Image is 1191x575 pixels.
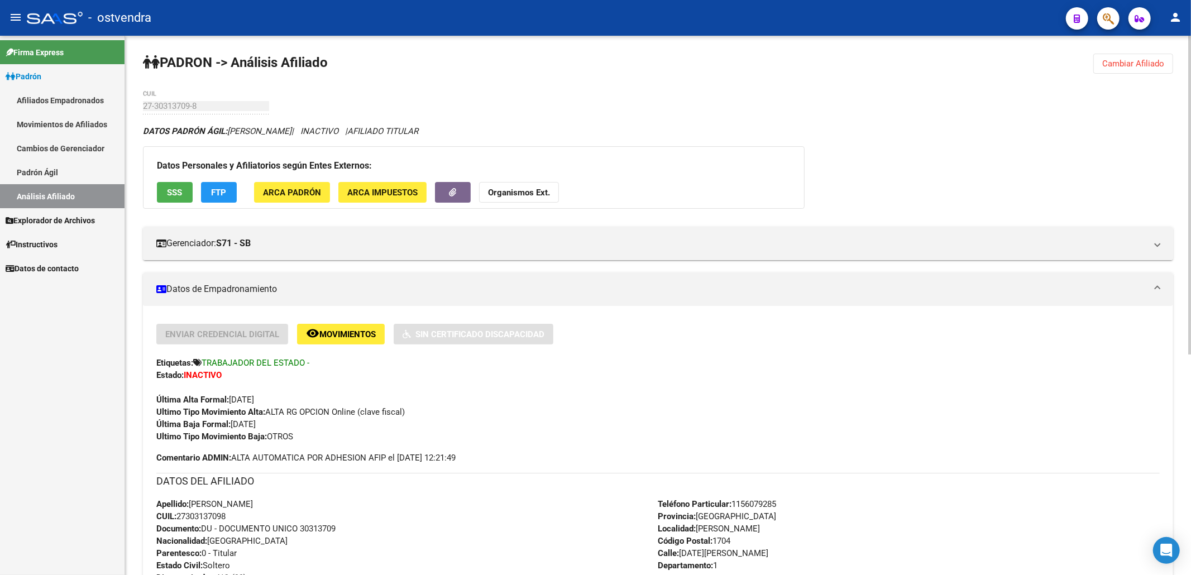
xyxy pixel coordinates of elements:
strong: Localidad: [658,524,696,534]
strong: Parentesco: [156,548,202,558]
span: 27303137098 [156,511,226,521]
strong: Departamento: [658,560,714,571]
h3: Datos Personales y Afiliatorios según Entes Externos: [157,158,791,174]
span: Explorador de Archivos [6,214,95,227]
h3: DATOS DEL AFILIADO [156,473,1160,489]
button: Organismos Ext. [479,182,559,203]
mat-panel-title: Gerenciador: [156,237,1146,250]
button: SSS [157,182,193,203]
button: ARCA Impuestos [338,182,427,203]
span: - ostvendra [88,6,151,30]
span: Sin Certificado Discapacidad [415,329,544,339]
strong: Comentario ADMIN: [156,453,231,463]
span: ALTA RG OPCION Online (clave fiscal) [156,407,405,417]
strong: Última Alta Formal: [156,395,229,405]
strong: Teléfono Particular: [658,499,732,509]
strong: PADRON -> Análisis Afiliado [143,55,328,70]
span: FTP [212,188,227,198]
button: Movimientos [297,324,385,344]
span: AFILIADO TITULAR [347,126,418,136]
div: Open Intercom Messenger [1153,537,1180,564]
span: [DATE] [156,395,254,405]
mat-icon: menu [9,11,22,24]
button: ARCA Padrón [254,182,330,203]
strong: Apellido: [156,499,189,509]
mat-panel-title: Datos de Empadronamiento [156,283,1146,295]
i: | INACTIVO | [143,126,418,136]
span: 1704 [658,536,731,546]
span: Datos de contacto [6,262,79,275]
span: Firma Express [6,46,64,59]
strong: Última Baja Formal: [156,419,231,429]
button: Cambiar Afiliado [1093,54,1173,74]
strong: Ultimo Tipo Movimiento Alta: [156,407,265,417]
span: [GEOGRAPHIC_DATA] [658,511,777,521]
strong: INACTIVO [184,370,222,380]
span: 1 [658,560,718,571]
span: SSS [168,188,183,198]
span: Cambiar Afiliado [1102,59,1164,69]
mat-expansion-panel-header: Datos de Empadronamiento [143,272,1173,306]
span: ARCA Impuestos [347,188,418,198]
strong: DATOS PADRÓN ÁGIL: [143,126,227,136]
button: FTP [201,182,237,203]
span: Enviar Credencial Digital [165,329,279,339]
button: Enviar Credencial Digital [156,324,288,344]
span: Instructivos [6,238,58,251]
strong: Documento: [156,524,201,534]
span: 0 - Titular [156,548,237,558]
strong: CUIL: [156,511,176,521]
strong: Ultimo Tipo Movimiento Baja: [156,432,267,442]
span: [DATE] [156,419,256,429]
mat-icon: person [1169,11,1182,24]
span: [GEOGRAPHIC_DATA] [156,536,288,546]
strong: Código Postal: [658,536,713,546]
strong: Estado: [156,370,184,380]
span: OTROS [156,432,293,442]
span: ALTA AUTOMATICA POR ADHESION AFIP el [DATE] 12:21:49 [156,452,456,464]
span: TRABAJADOR DEL ESTADO - [202,358,309,368]
strong: Nacionalidad: [156,536,207,546]
span: Padrón [6,70,41,83]
span: [PERSON_NAME] [658,524,760,534]
span: [DATE][PERSON_NAME] [658,548,769,558]
mat-icon: remove_red_eye [306,327,319,340]
span: ARCA Padrón [263,188,321,198]
mat-expansion-panel-header: Gerenciador:S71 - SB [143,227,1173,260]
strong: Provincia: [658,511,696,521]
strong: Calle: [658,548,680,558]
span: 1156079285 [658,499,777,509]
strong: S71 - SB [216,237,251,250]
strong: Organismos Ext. [488,188,550,198]
span: Soltero [156,560,230,571]
span: DU - DOCUMENTO UNICO 30313709 [156,524,336,534]
button: Sin Certificado Discapacidad [394,324,553,344]
span: Movimientos [319,329,376,339]
strong: Estado Civil: [156,560,203,571]
span: [PERSON_NAME] [156,499,253,509]
strong: Etiquetas: [156,358,193,368]
span: [PERSON_NAME] [143,126,291,136]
